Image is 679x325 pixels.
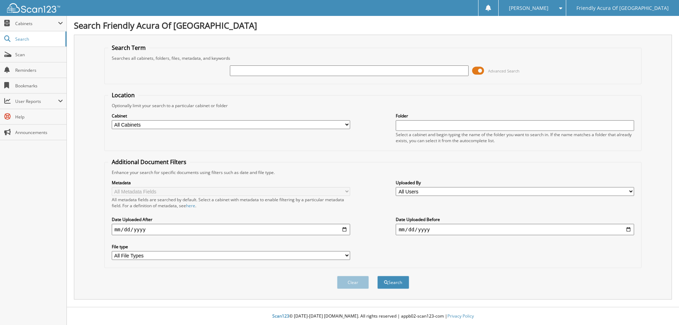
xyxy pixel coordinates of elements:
div: Select a cabinet and begin typing the name of the folder you want to search in. If the name match... [396,132,634,144]
span: [PERSON_NAME] [509,6,549,10]
span: Scan123 [272,313,289,319]
button: Search [377,276,409,289]
label: Metadata [112,180,350,186]
img: scan123-logo-white.svg [7,3,60,13]
a: here [186,203,195,209]
span: Reminders [15,67,63,73]
label: Folder [396,113,634,119]
h1: Search Friendly Acura Of [GEOGRAPHIC_DATA] [74,19,672,31]
span: Cabinets [15,21,58,27]
div: Optionally limit your search to a particular cabinet or folder [108,103,638,109]
span: Friendly Acura Of [GEOGRAPHIC_DATA] [576,6,669,10]
span: Search [15,36,62,42]
span: Help [15,114,63,120]
span: User Reports [15,98,58,104]
span: Announcements [15,129,63,135]
input: end [396,224,634,235]
span: Scan [15,52,63,58]
span: Advanced Search [488,68,520,74]
label: File type [112,244,350,250]
div: © [DATE]-[DATE] [DOMAIN_NAME]. All rights reserved | appb02-scan123-com | [67,308,679,325]
legend: Search Term [108,44,149,52]
legend: Location [108,91,138,99]
legend: Additional Document Filters [108,158,190,166]
button: Clear [337,276,369,289]
label: Date Uploaded After [112,216,350,222]
div: Searches all cabinets, folders, files, metadata, and keywords [108,55,638,61]
div: Enhance your search for specific documents using filters such as date and file type. [108,169,638,175]
label: Date Uploaded Before [396,216,634,222]
label: Uploaded By [396,180,634,186]
span: Bookmarks [15,83,63,89]
input: start [112,224,350,235]
a: Privacy Policy [447,313,474,319]
div: All metadata fields are searched by default. Select a cabinet with metadata to enable filtering b... [112,197,350,209]
label: Cabinet [112,113,350,119]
